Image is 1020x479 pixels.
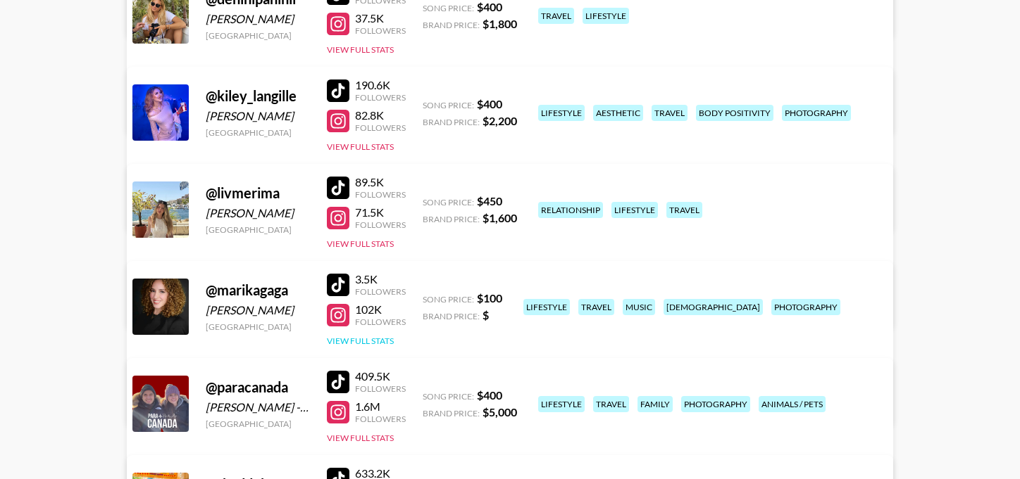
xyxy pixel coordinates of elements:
div: [GEOGRAPHIC_DATA] [206,419,310,429]
strong: $ 450 [477,194,502,207]
div: lifestyle [538,396,585,412]
div: aesthetic [593,105,643,121]
div: 89.5K [355,175,406,189]
div: [PERSON_NAME] [206,12,310,26]
div: [PERSON_NAME] [206,109,310,123]
div: travel [666,202,702,218]
span: Song Price: [423,294,474,305]
div: [GEOGRAPHIC_DATA] [206,224,310,235]
div: Followers [355,414,406,424]
div: @ kiley_langille [206,87,310,105]
div: travel [652,105,688,121]
span: Brand Price: [423,20,480,30]
div: Followers [355,189,406,200]
div: lifestyle [523,299,570,315]
strong: $ 400 [477,388,502,402]
div: [GEOGRAPHIC_DATA] [206,30,310,41]
div: [GEOGRAPHIC_DATA] [206,127,310,138]
div: travel [593,396,629,412]
div: Followers [355,122,406,133]
span: Song Price: [423,3,474,13]
div: 102K [355,302,406,317]
div: 3.5K [355,272,406,286]
div: [PERSON_NAME] [206,303,310,317]
div: @ marikagaga [206,281,310,299]
strong: $ [483,308,489,321]
div: relationship [538,202,603,218]
div: Followers [355,383,406,394]
span: Song Price: [423,100,474,110]
span: Brand Price: [423,311,480,321]
div: 37.5K [355,11,406,25]
div: photography [771,299,840,315]
div: body positivity [696,105,773,121]
span: Brand Price: [423,408,480,419]
div: Followers [355,92,406,103]
div: photography [782,105,851,121]
span: Brand Price: [423,117,480,127]
div: Followers [355,25,406,36]
div: [PERSON_NAME] [206,206,310,220]
button: View Full Stats [327,141,394,152]
div: family [637,396,673,412]
div: animals / pets [759,396,826,412]
div: lifestyle [583,8,629,24]
span: Song Price: [423,391,474,402]
div: Followers [355,317,406,327]
button: View Full Stats [327,336,394,346]
strong: $ 100 [477,291,502,305]
button: View Full Stats [327,433,394,443]
strong: $ 2,200 [483,114,517,127]
div: travel [538,8,574,24]
div: lifestyle [611,202,658,218]
div: [DEMOGRAPHIC_DATA] [664,299,763,315]
strong: $ 5,000 [483,405,517,419]
span: Brand Price: [423,214,480,224]
div: @ livmerima [206,184,310,202]
div: photography [681,396,750,412]
div: lifestyle [538,105,585,121]
div: 1.6M [355,400,406,414]
span: Song Price: [423,197,474,207]
div: 71.5K [355,205,406,219]
div: [PERSON_NAME] - [PERSON_NAME] [206,400,310,414]
button: View Full Stats [327,44,394,55]
strong: $ 1,600 [483,211,517,224]
div: Followers [355,219,406,230]
div: travel [578,299,614,315]
div: music [623,299,655,315]
button: View Full Stats [327,238,394,249]
div: Followers [355,286,406,297]
div: 409.5K [355,369,406,383]
div: [GEOGRAPHIC_DATA] [206,321,310,332]
div: 82.8K [355,108,406,122]
div: 190.6K [355,78,406,92]
strong: $ 1,800 [483,17,517,30]
div: @ paracanada [206,378,310,396]
strong: $ 400 [477,97,502,110]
